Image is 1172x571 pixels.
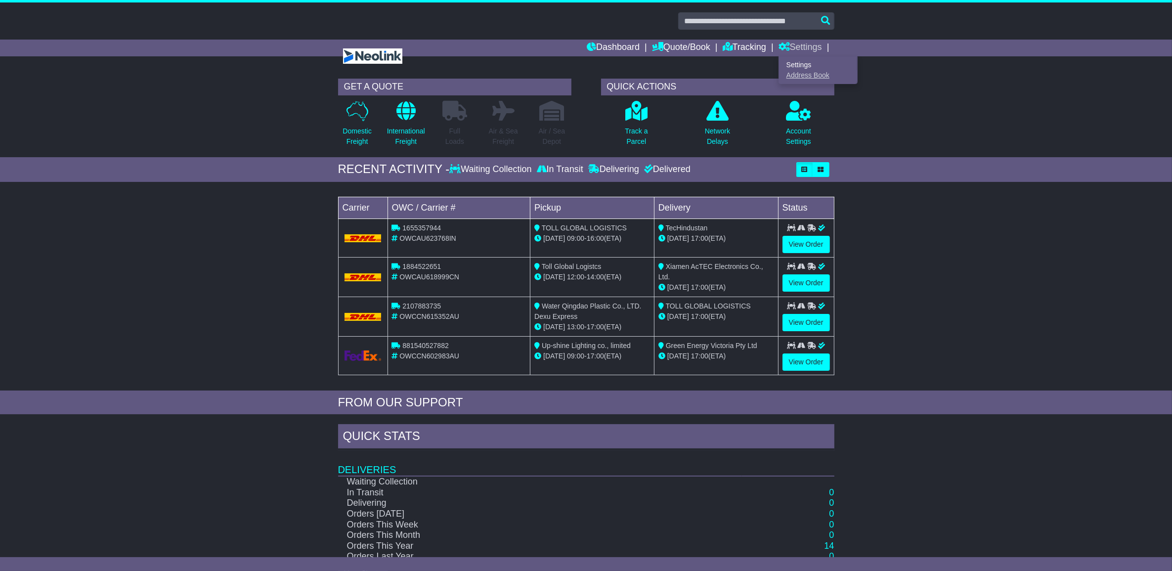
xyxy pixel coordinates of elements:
[338,476,742,487] td: Waiting Collection
[399,273,459,281] span: OWCAU618999CN
[587,273,604,281] span: 14:00
[782,353,830,371] a: View Order
[829,498,834,508] a: 0
[779,56,858,84] div: Quote/Book
[338,395,834,410] div: FROM OUR SUPPORT
[399,234,456,242] span: OWCAU623768IN
[567,323,584,331] span: 13:00
[667,352,689,360] span: [DATE]
[666,342,757,350] span: Green Energy Victoria Pty Ltd
[782,314,830,331] a: View Order
[402,224,441,232] span: 1655357944
[691,312,708,320] span: 17:00
[704,100,731,152] a: NetworkDelays
[601,79,834,95] div: QUICK ACTIONS
[778,197,834,219] td: Status
[642,164,691,175] div: Delivered
[388,197,530,219] td: OWC / Carrier #
[345,273,382,281] img: DHL.png
[442,126,467,147] p: Full Loads
[338,424,834,451] div: Quick Stats
[667,312,689,320] span: [DATE]
[625,126,648,147] p: Track a Parcel
[567,352,584,360] span: 09:00
[489,126,518,147] p: Air & Sea Freight
[387,126,425,147] p: International Freight
[658,233,774,244] div: (ETA)
[338,520,742,530] td: Orders This Week
[587,234,604,242] span: 16:00
[542,263,602,270] span: Toll Global Logistcs
[666,224,708,232] span: TecHindustan
[829,487,834,497] a: 0
[338,79,571,95] div: GET A QUOTE
[829,551,834,561] a: 0
[779,70,857,81] a: Address Book
[782,236,830,253] a: View Order
[402,342,448,350] span: 881540527882
[345,234,382,242] img: DHL.png
[782,274,830,292] a: View Order
[567,273,584,281] span: 12:00
[586,164,642,175] div: Delivering
[543,352,565,360] span: [DATE]
[691,234,708,242] span: 17:00
[587,323,604,331] span: 17:00
[387,100,426,152] a: InternationalFreight
[705,126,730,147] p: Network Delays
[829,520,834,529] a: 0
[667,234,689,242] span: [DATE]
[786,126,811,147] p: Account Settings
[345,351,382,361] img: GetCarrierServiceLogo
[624,100,648,152] a: Track aParcel
[338,551,742,562] td: Orders Last Year
[829,509,834,519] a: 0
[539,126,565,147] p: Air / Sea Depot
[338,509,742,520] td: Orders [DATE]
[449,164,534,175] div: Waiting Collection
[338,451,834,476] td: Deliveries
[345,313,382,321] img: DHL.png
[338,487,742,498] td: In Transit
[543,234,565,242] span: [DATE]
[342,100,372,152] a: DomesticFreight
[399,312,459,320] span: OWCCN615352AU
[587,40,640,56] a: Dashboard
[543,323,565,331] span: [DATE]
[691,283,708,291] span: 17:00
[824,541,834,551] a: 14
[567,234,584,242] span: 09:00
[543,273,565,281] span: [DATE]
[399,352,459,360] span: OWCCN602983AU
[652,40,710,56] a: Quote/Book
[338,541,742,552] td: Orders This Year
[534,233,650,244] div: - (ETA)
[402,263,441,270] span: 1884522651
[587,352,604,360] span: 17:00
[534,351,650,361] div: - (ETA)
[338,197,388,219] td: Carrier
[530,197,654,219] td: Pickup
[667,283,689,291] span: [DATE]
[338,498,742,509] td: Delivering
[666,302,751,310] span: TOLL GLOBAL LOGISTICS
[779,59,857,70] a: Settings
[534,302,641,320] span: Water Qingdao Plastic Co., LTD. Dexu Express
[402,302,441,310] span: 2107883735
[658,263,763,281] span: Xiamen AcTEC Electronics Co., Ltd.
[829,530,834,540] a: 0
[691,352,708,360] span: 17:00
[542,342,631,350] span: Up-shine Lighting co., limited
[534,272,650,282] div: - (ETA)
[723,40,766,56] a: Tracking
[338,162,450,176] div: RECENT ACTIVITY -
[658,282,774,293] div: (ETA)
[785,100,812,152] a: AccountSettings
[542,224,627,232] span: TOLL GLOBAL LOGISTICS
[658,311,774,322] div: (ETA)
[779,40,822,56] a: Settings
[534,164,586,175] div: In Transit
[534,322,650,332] div: - (ETA)
[338,530,742,541] td: Orders This Month
[343,126,371,147] p: Domestic Freight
